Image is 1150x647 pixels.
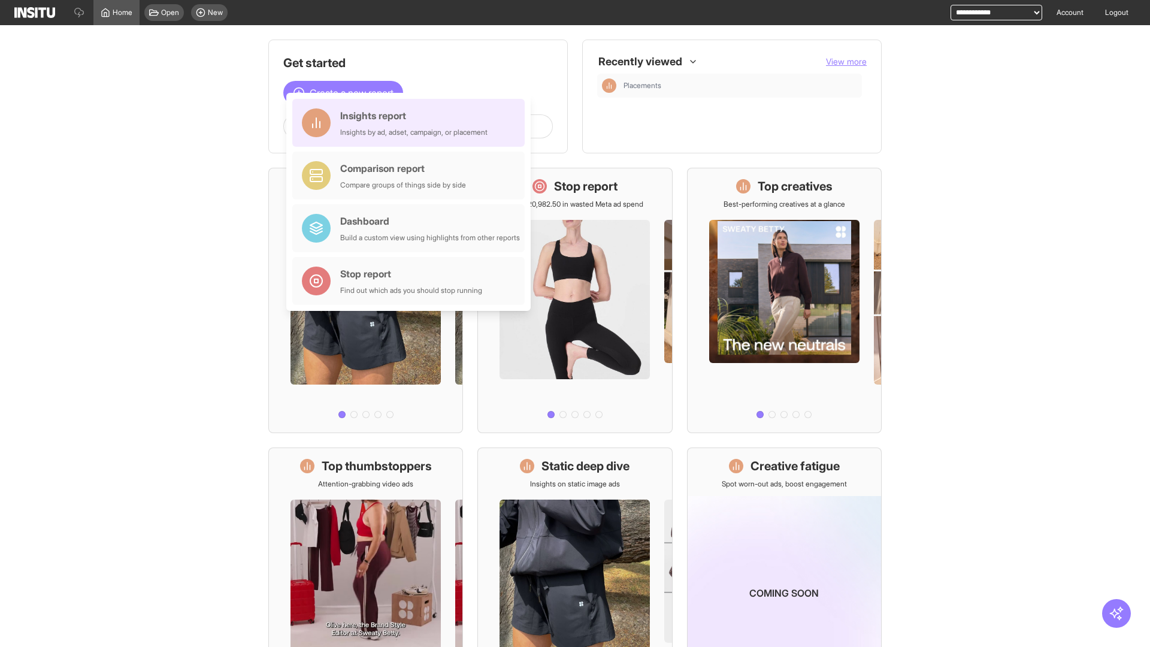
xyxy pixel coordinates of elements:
[310,86,394,100] span: Create a new report
[161,8,179,17] span: Open
[340,128,488,137] div: Insights by ad, adset, campaign, or placement
[340,180,466,190] div: Compare groups of things side by side
[826,56,867,66] span: View more
[340,161,466,176] div: Comparison report
[758,178,833,195] h1: Top creatives
[340,286,482,295] div: Find out which ads you should stop running
[283,81,403,105] button: Create a new report
[554,178,618,195] h1: Stop report
[340,267,482,281] div: Stop report
[624,81,661,90] span: Placements
[506,199,643,209] p: Save £20,982.50 in wasted Meta ad spend
[624,81,857,90] span: Placements
[477,168,672,433] a: Stop reportSave £20,982.50 in wasted Meta ad spend
[268,168,463,433] a: What's live nowSee all active ads instantly
[724,199,845,209] p: Best-performing creatives at a glance
[687,168,882,433] a: Top creativesBest-performing creatives at a glance
[113,8,132,17] span: Home
[208,8,223,17] span: New
[322,458,432,474] h1: Top thumbstoppers
[340,233,520,243] div: Build a custom view using highlights from other reports
[318,479,413,489] p: Attention-grabbing video ads
[340,108,488,123] div: Insights report
[283,55,553,71] h1: Get started
[530,479,620,489] p: Insights on static image ads
[340,214,520,228] div: Dashboard
[14,7,55,18] img: Logo
[826,56,867,68] button: View more
[541,458,630,474] h1: Static deep dive
[602,78,616,93] div: Insights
